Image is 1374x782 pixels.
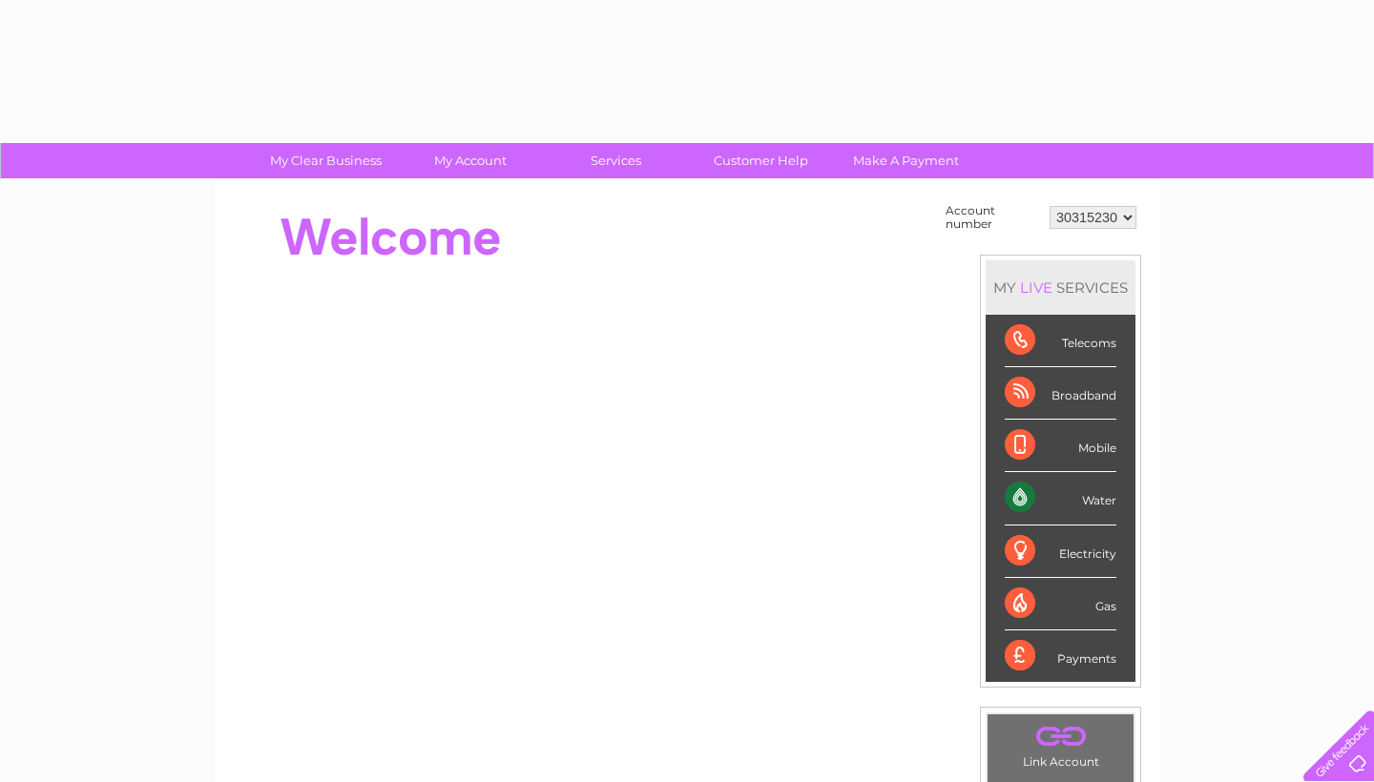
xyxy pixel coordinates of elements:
[941,199,1045,236] td: Account number
[987,713,1135,773] td: Link Account
[1005,420,1116,472] div: Mobile
[1005,578,1116,630] div: Gas
[1005,525,1116,578] div: Electricity
[1005,630,1116,682] div: Payments
[992,719,1129,752] a: .
[682,143,840,178] a: Customer Help
[1005,472,1116,525] div: Water
[537,143,695,178] a: Services
[827,143,985,178] a: Make A Payment
[986,260,1135,315] div: MY SERVICES
[1005,367,1116,420] div: Broadband
[1016,278,1056,297] div: LIVE
[247,143,405,178] a: My Clear Business
[1005,315,1116,367] div: Telecoms
[392,143,550,178] a: My Account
